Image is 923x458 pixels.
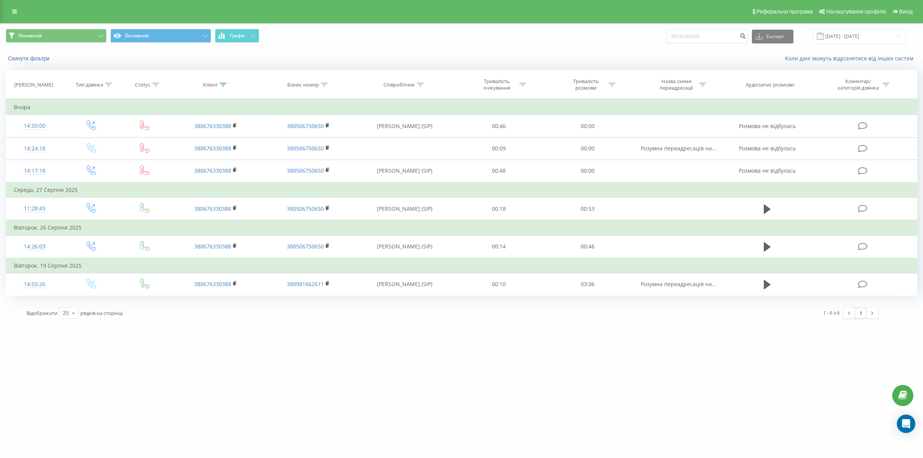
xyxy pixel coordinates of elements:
a: 380676330388 [194,122,231,130]
span: Основний [18,33,42,39]
td: [PERSON_NAME] (SIP) [355,235,454,258]
td: 00:00 [543,160,632,182]
div: 14:55:26 [14,277,55,292]
div: Аудіозапис розмови [746,82,794,88]
button: Експорт [752,30,793,43]
button: Основний [110,29,211,43]
div: Статус [135,82,150,88]
td: 00:18 [454,198,543,220]
td: Середа, 27 Серпня 2025 [6,182,917,198]
span: Відображати [27,310,57,316]
div: Коментар/категорія дзвінка [836,78,881,91]
div: 1 - 6 з 6 [823,309,840,316]
div: Тип дзвінка [76,82,103,88]
div: Тривалість розмови [565,78,606,91]
a: 380506750650 [287,243,324,250]
span: рядків на сторінці [80,310,123,316]
div: [PERSON_NAME] [14,82,53,88]
a: 380506750650 [287,167,324,174]
span: Налаштування профілю [826,8,886,15]
td: 03:06 [543,273,632,295]
a: 380676330388 [194,167,231,174]
span: Вихід [899,8,913,15]
div: 14:50:00 [14,118,55,133]
td: [PERSON_NAME] (SIP) [355,115,454,137]
span: Графік [230,33,245,38]
a: 380676330388 [194,243,231,250]
td: Вівторок, 26 Серпня 2025 [6,220,917,235]
td: 00:00 [543,137,632,160]
input: Пошук за номером [666,30,748,43]
div: 11:28:43 [14,201,55,216]
span: Розумна переадресація на... [641,280,716,288]
button: Графік [215,29,259,43]
td: [PERSON_NAME] (SIP) [355,160,454,182]
div: Назва схеми переадресації [656,78,697,91]
div: 14:26:03 [14,239,55,254]
td: Вчора [6,100,917,115]
button: Скинути фільтри [6,55,53,62]
a: 380981662611 [287,280,324,288]
td: 00:00 [543,115,632,137]
a: 380506750650 [287,122,324,130]
td: [PERSON_NAME] (SIP) [355,198,454,220]
a: 380506750650 [287,145,324,152]
div: Тривалість очікування [476,78,517,91]
td: 00:46 [454,115,543,137]
td: Вівторок, 19 Серпня 2025 [6,258,917,273]
div: 25 [63,309,69,317]
a: 380676330388 [194,145,231,152]
td: 00:53 [543,198,632,220]
a: 380676330388 [194,205,231,212]
td: 00:48 [454,160,543,182]
span: Розумна переадресація на... [641,145,716,152]
a: 380676330388 [194,280,231,288]
div: Співробітник [383,82,415,88]
span: Реферальна програма [756,8,813,15]
span: Розмова не відбулась [739,167,796,174]
td: 00:09 [454,137,543,160]
a: 1 [855,308,866,318]
div: 14:17:18 [14,163,55,178]
div: 14:24:18 [14,141,55,156]
td: 00:46 [543,235,632,258]
button: Основний [6,29,107,43]
span: Розмова не відбулась [739,122,796,130]
a: 380506750650 [287,205,324,212]
td: [PERSON_NAME] (SIP) [355,273,454,295]
span: Розмова не відбулась [739,145,796,152]
td: 00:10 [454,273,543,295]
td: 00:14 [454,235,543,258]
div: Бізнес номер [287,82,319,88]
a: Коли дані можуть відрізнятися вiд інших систем [785,55,917,62]
div: Клієнт [203,82,218,88]
div: Open Intercom Messenger [897,415,915,433]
